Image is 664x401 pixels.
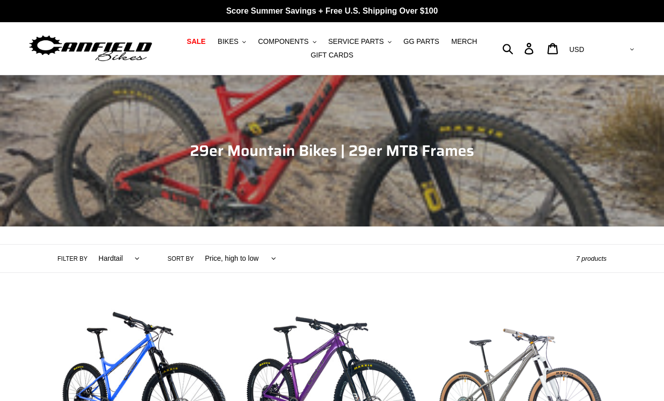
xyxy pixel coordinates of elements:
[253,35,321,48] button: COMPONENTS
[258,37,308,46] span: COMPONENTS
[187,37,206,46] span: SALE
[57,254,88,263] label: Filter by
[404,37,439,46] span: GG PARTS
[190,139,474,162] span: 29er Mountain Bikes | 29er MTB Frames
[328,37,383,46] span: SERVICE PARTS
[451,37,477,46] span: MERCH
[168,254,194,263] label: Sort by
[306,48,359,62] a: GIFT CARDS
[311,51,354,60] span: GIFT CARDS
[218,37,238,46] span: BIKES
[576,255,607,262] span: 7 products
[28,33,154,65] img: Canfield Bikes
[213,35,251,48] button: BIKES
[323,35,396,48] button: SERVICE PARTS
[182,35,211,48] a: SALE
[446,35,482,48] a: MERCH
[399,35,444,48] a: GG PARTS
